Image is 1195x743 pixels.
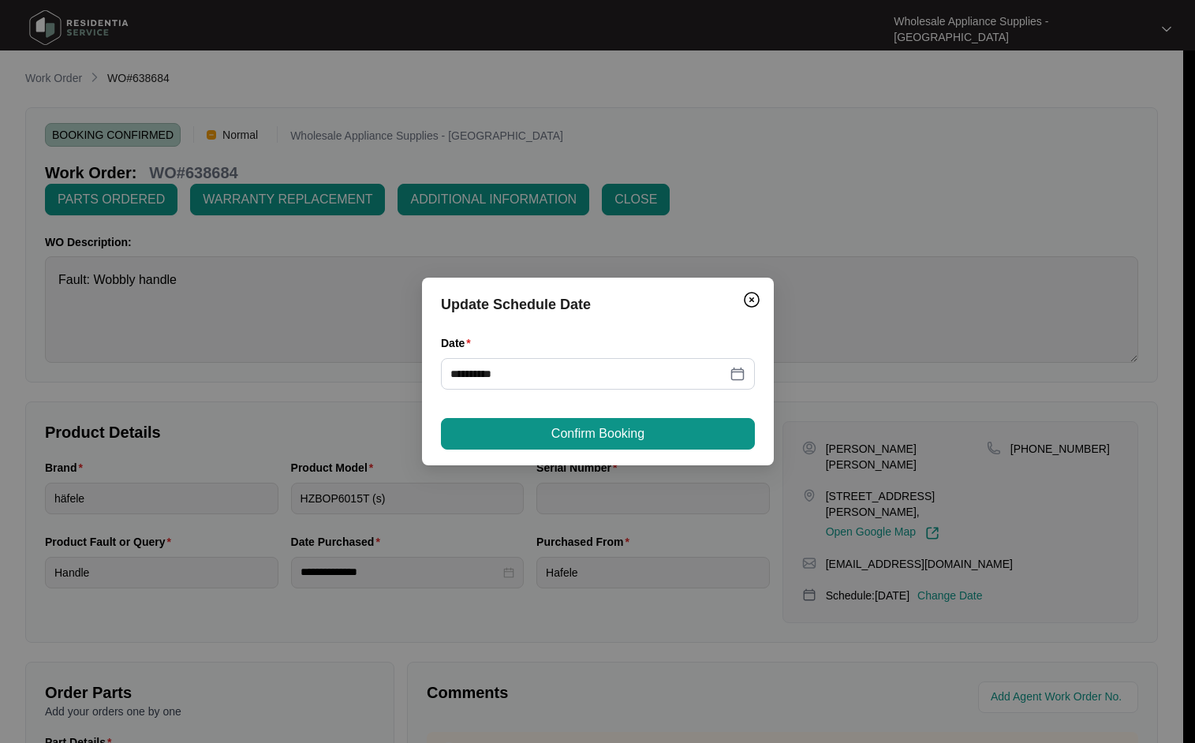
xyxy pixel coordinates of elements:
span: Confirm Booking [551,424,644,443]
input: Date [450,365,726,383]
div: Update Schedule Date [441,293,755,315]
button: Confirm Booking [441,418,755,450]
label: Date [441,335,477,351]
img: closeCircle [742,290,761,309]
button: Close [739,287,764,312]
